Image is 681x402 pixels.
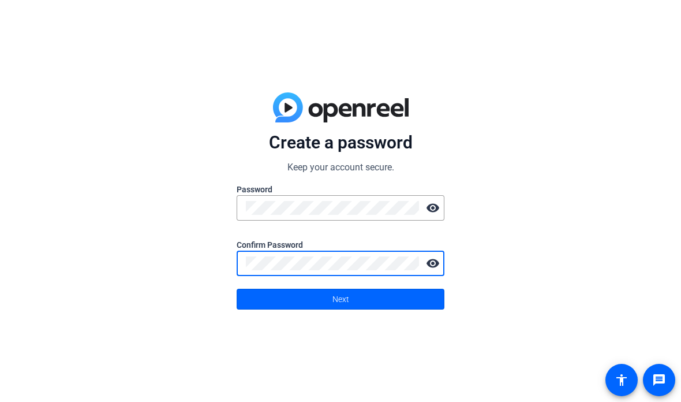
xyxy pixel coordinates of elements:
label: Password [237,184,444,195]
mat-icon: message [652,373,666,387]
mat-icon: visibility [421,252,444,275]
p: Create a password [237,132,444,154]
img: blue-gradient.svg [273,92,409,122]
label: Confirm Password [237,239,444,251]
span: Next [332,288,349,310]
p: Keep your account secure. [237,161,444,174]
mat-icon: visibility [421,196,444,219]
mat-icon: accessibility [615,373,628,387]
button: Next [237,289,444,310]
